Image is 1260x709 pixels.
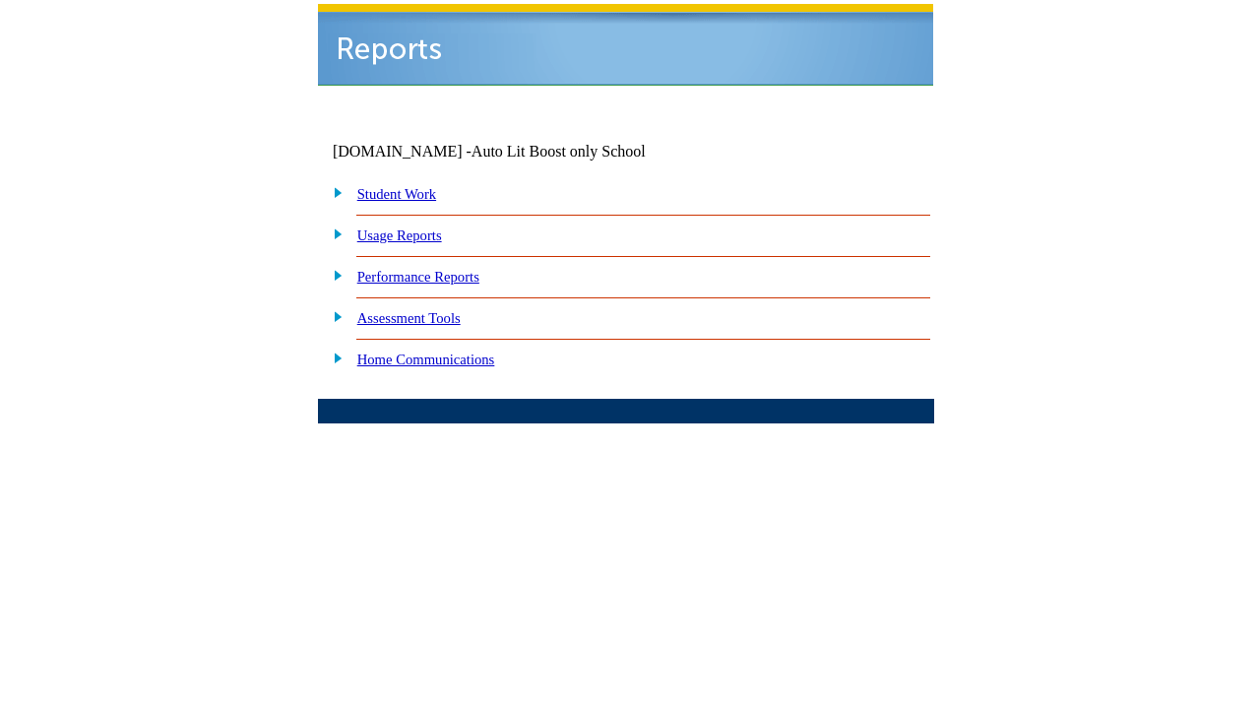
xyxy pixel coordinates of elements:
img: plus.gif [323,183,344,201]
nobr: Auto Lit Boost only School [472,143,646,160]
a: Home Communications [357,352,495,367]
img: header [318,4,933,86]
img: plus.gif [323,225,344,242]
a: Performance Reports [357,269,479,285]
img: plus.gif [323,307,344,325]
img: plus.gif [323,266,344,284]
a: Usage Reports [357,227,442,243]
a: Assessment Tools [357,310,461,326]
td: [DOMAIN_NAME] - [333,143,695,161]
img: plus.gif [323,349,344,366]
a: Student Work [357,186,436,202]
